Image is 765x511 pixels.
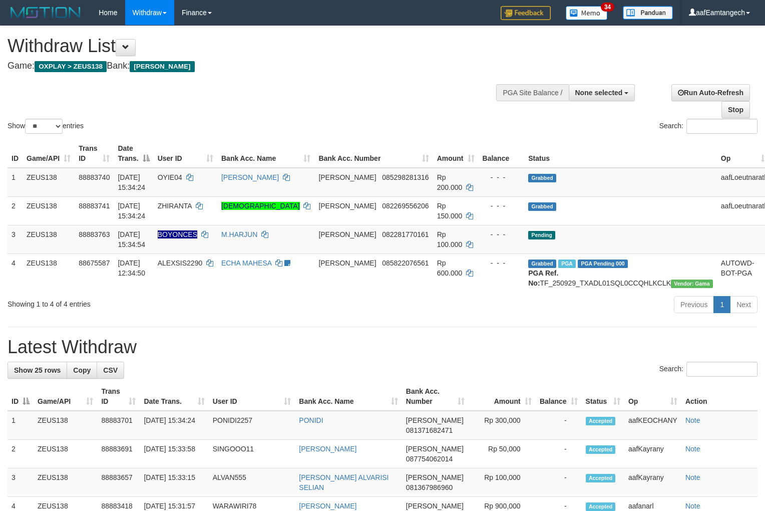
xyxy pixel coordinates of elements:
b: PGA Ref. No: [528,269,558,287]
div: PGA Site Balance / [496,84,568,101]
th: Status [524,139,717,168]
td: ZEUS138 [23,168,75,197]
th: ID [8,139,23,168]
span: OYIE04 [158,173,182,181]
th: Trans ID: activate to sort column ascending [97,382,140,411]
th: Status: activate to sort column ascending [582,382,624,411]
span: [PERSON_NAME] [318,202,376,210]
td: [DATE] 15:33:58 [140,440,208,468]
span: 88883740 [79,173,110,181]
td: [DATE] 15:33:15 [140,468,208,497]
td: 2 [8,196,23,225]
a: Note [685,416,700,424]
span: Nama rekening ada tanda titik/strip, harap diedit [158,230,197,238]
span: PGA Pending [578,260,628,268]
th: Action [681,382,757,411]
span: [DATE] 15:34:24 [118,202,145,220]
img: Feedback.jpg [501,6,551,20]
span: Accepted [586,417,616,425]
a: 1 [713,296,730,313]
label: Search: [659,362,757,377]
td: Rp 300,000 [469,411,536,440]
span: Copy 082281770161 to clipboard [382,230,429,238]
img: MOTION_logo.png [8,5,84,20]
th: Bank Acc. Name: activate to sort column ascending [217,139,314,168]
a: PONIDI [299,416,323,424]
span: Grabbed [528,260,556,268]
h1: Latest Withdraw [8,337,757,357]
span: Vendor URL: https://trx31.1velocity.biz [671,280,713,288]
span: Accepted [586,445,616,454]
td: 2 [8,440,34,468]
th: User ID: activate to sort column ascending [209,382,295,411]
a: Show 25 rows [8,362,67,379]
td: [DATE] 15:34:24 [140,411,208,440]
h4: Game: Bank: [8,61,500,71]
td: aafKEOCHANY [624,411,681,440]
a: Note [685,473,700,481]
a: Run Auto-Refresh [671,84,750,101]
a: Next [730,296,757,313]
span: [PERSON_NAME] [406,416,464,424]
td: PONIDI2257 [209,411,295,440]
span: [PERSON_NAME] [318,259,376,267]
td: 88883657 [97,468,140,497]
span: OXPLAY > ZEUS138 [35,61,107,72]
a: [DEMOGRAPHIC_DATA] [221,202,300,210]
input: Search: [686,119,757,134]
td: ZEUS138 [34,468,97,497]
input: Search: [686,362,757,377]
td: aafKayrany [624,440,681,468]
span: [DATE] 12:34:50 [118,259,145,277]
img: panduan.png [623,6,673,20]
a: Stop [721,101,750,118]
span: Copy 081367986960 to clipboard [406,483,453,491]
th: Bank Acc. Number: activate to sort column ascending [314,139,433,168]
td: ZEUS138 [23,196,75,225]
th: Game/API: activate to sort column ascending [23,139,75,168]
span: Copy 085822076561 to clipboard [382,259,429,267]
a: Copy [67,362,97,379]
td: 88883691 [97,440,140,468]
div: - - - [483,229,521,239]
td: aafKayrany [624,468,681,497]
a: ECHA MAHESA [221,259,271,267]
td: ZEUS138 [34,440,97,468]
td: TF_250929_TXADL01SQL0CCQHLKCLK [524,253,717,292]
td: 1 [8,411,34,440]
th: Trans ID: activate to sort column ascending [75,139,114,168]
td: Rp 100,000 [469,468,536,497]
span: [PERSON_NAME] [406,473,464,481]
td: - [536,411,582,440]
td: 88883701 [97,411,140,440]
span: Copy [73,366,91,374]
span: [DATE] 15:34:54 [118,230,145,248]
a: [PERSON_NAME] ALVARISI SELIAN [299,473,389,491]
span: Rp 150.000 [437,202,463,220]
span: [DATE] 15:34:24 [118,173,145,191]
span: 88675587 [79,259,110,267]
th: Bank Acc. Name: activate to sort column ascending [295,382,402,411]
a: CSV [97,362,124,379]
span: Grabbed [528,174,556,182]
th: Amount: activate to sort column ascending [469,382,536,411]
span: Copy 085298281316 to clipboard [382,173,429,181]
a: [PERSON_NAME] [299,502,356,510]
span: [PERSON_NAME] [130,61,194,72]
span: Rp 600.000 [437,259,463,277]
div: - - - [483,258,521,268]
td: ZEUS138 [23,225,75,253]
td: 1 [8,168,23,197]
th: User ID: activate to sort column ascending [154,139,217,168]
span: CSV [103,366,118,374]
th: Date Trans.: activate to sort column descending [114,139,153,168]
span: Pending [528,231,555,239]
a: [PERSON_NAME] [299,445,356,453]
th: Game/API: activate to sort column ascending [34,382,97,411]
th: Date Trans.: activate to sort column ascending [140,382,208,411]
span: Copy 087754062014 to clipboard [406,455,453,463]
label: Search: [659,119,757,134]
span: Copy 082269556206 to clipboard [382,202,429,210]
td: SINGOOO11 [209,440,295,468]
span: [PERSON_NAME] [406,445,464,453]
